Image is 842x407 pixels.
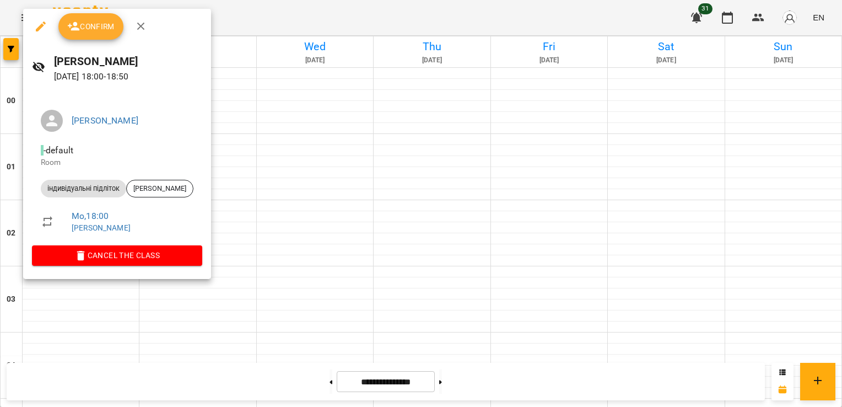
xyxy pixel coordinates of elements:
button: Confirm [58,13,123,40]
p: [DATE] 18:00 - 18:50 [54,70,202,83]
span: [PERSON_NAME] [127,184,193,194]
span: - default [41,145,75,156]
span: Confirm [67,20,115,33]
span: Cancel the class [41,249,193,262]
a: Mo , 18:00 [72,211,109,221]
div: [PERSON_NAME] [126,180,193,197]
button: Cancel the class [32,245,202,265]
span: індивідуальні підліток [41,184,126,194]
a: [PERSON_NAME] [72,223,131,232]
h6: [PERSON_NAME] [54,53,202,70]
a: [PERSON_NAME] [72,115,138,126]
p: Room [41,157,193,168]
